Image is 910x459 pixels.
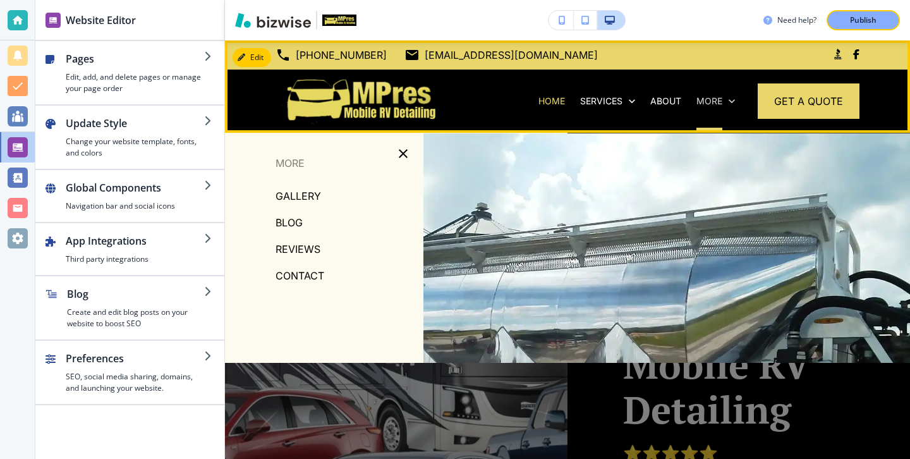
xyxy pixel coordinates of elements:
img: MPRES MOBILE RV DETAILING [276,74,442,127]
h2: Pages [66,51,204,66]
button: Publish [827,10,900,30]
h2: Global Components [66,180,204,195]
h2: Blog [67,286,204,302]
h4: Edit, add, and delete pages or manage your page order [66,71,204,94]
p: GALLERY [276,187,321,205]
p: HOME [538,95,565,107]
img: Bizwise Logo [235,13,311,28]
p: More [696,95,722,107]
p: More [225,154,423,173]
h4: Third party integrations [66,254,204,265]
h4: Navigation bar and social icons [66,200,204,212]
button: Edit [233,48,271,67]
p: [EMAIL_ADDRESS][DOMAIN_NAME] [425,46,598,64]
p: REVIEWS [276,240,320,259]
img: editor icon [45,13,61,28]
h2: Preferences [66,351,204,366]
h2: Update Style [66,116,204,131]
button: PreferencesSEO, social media sharing, domains, and launching your website. [35,341,224,404]
button: BlogCreate and edit blog posts on your website to boost SEO [35,276,224,340]
p: CONTACT [276,266,324,285]
p: ABOUT [650,95,681,107]
button: PagesEdit, add, and delete pages or manage your page order [35,41,224,104]
h4: Create and edit blog posts on your website to boost SEO [67,307,204,329]
button: Global ComponentsNavigation bar and social icons [35,170,224,222]
p: SERVICES [580,95,622,107]
h2: App Integrations [66,233,204,248]
p: BLOG [276,213,303,232]
h4: Change your website template, fonts, and colors [66,136,204,159]
button: App IntegrationsThird party integrations [35,223,224,275]
h4: SEO, social media sharing, domains, and launching your website. [66,371,204,394]
img: Your Logo [322,15,356,25]
button: Update StyleChange your website template, fonts, and colors [35,106,224,169]
h3: Need help? [777,15,816,26]
p: Publish [850,15,877,26]
span: get a quote [774,94,843,109]
p: [PHONE_NUMBER] [296,46,387,64]
h2: Website Editor [66,13,136,28]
